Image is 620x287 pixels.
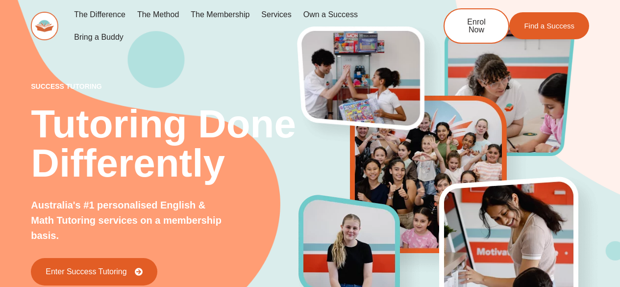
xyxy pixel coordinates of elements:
[31,83,298,90] p: success tutoring
[255,3,297,26] a: Services
[444,8,509,44] a: Enrol Now
[131,3,185,26] a: The Method
[31,104,298,183] h2: Tutoring Done Differently
[31,198,226,243] p: Australia's #1 personalised English & Math Tutoring services on a membership basis.
[185,3,255,26] a: The Membership
[524,22,574,29] span: Find a Success
[509,12,589,39] a: Find a Success
[68,26,129,49] a: Bring a Buddy
[459,18,494,34] span: Enrol Now
[68,3,411,49] nav: Menu
[68,3,131,26] a: The Difference
[298,3,364,26] a: Own a Success
[46,268,126,276] span: Enter Success Tutoring
[31,258,157,286] a: Enter Success Tutoring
